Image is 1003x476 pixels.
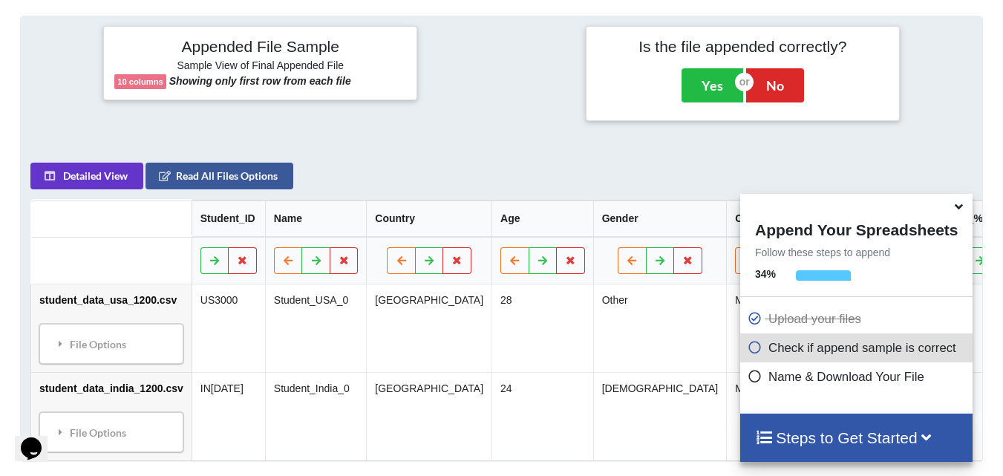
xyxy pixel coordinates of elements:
h4: Append Your Spreadsheets [740,217,973,239]
th: Course [726,200,828,237]
th: Country [366,200,491,237]
td: Student_USA_0 [265,284,367,372]
td: Student_India_0 [265,372,367,460]
td: [GEOGRAPHIC_DATA] [366,372,491,460]
button: Detailed View [30,163,143,189]
b: 10 columns [117,77,163,86]
b: 34 % [755,268,776,280]
button: Read All Files Options [146,163,293,189]
p: Name & Download Your File [748,368,969,386]
p: Check if append sample is correct [748,339,969,357]
p: Follow these steps to append [740,245,973,260]
th: Gender [593,200,727,237]
b: Showing only first row from each file [169,75,351,87]
td: student_data_india_1200.csv [31,372,192,460]
button: No [746,68,804,102]
td: [DEMOGRAPHIC_DATA] [593,372,727,460]
td: Medicine [726,284,828,372]
td: Medicine [726,372,828,460]
button: Yes [682,68,743,102]
h4: Appended File Sample [114,37,406,58]
td: student_data_usa_1200.csv [31,284,192,372]
h4: Steps to Get Started [755,428,958,447]
h4: Is the file appended correctly? [597,37,889,56]
td: 28 [491,284,593,372]
td: IN[DATE] [192,372,265,460]
td: US3000 [192,284,265,372]
th: Student_ID [192,200,265,237]
td: Other [593,284,727,372]
iframe: chat widget [15,417,62,461]
div: File Options [44,417,179,448]
p: Upload your files [748,310,969,328]
td: 24 [491,372,593,460]
td: [GEOGRAPHIC_DATA] [366,284,491,372]
div: File Options [44,328,179,359]
th: Name [265,200,367,237]
h6: Sample View of Final Appended File [114,59,406,74]
th: Age [491,200,593,237]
